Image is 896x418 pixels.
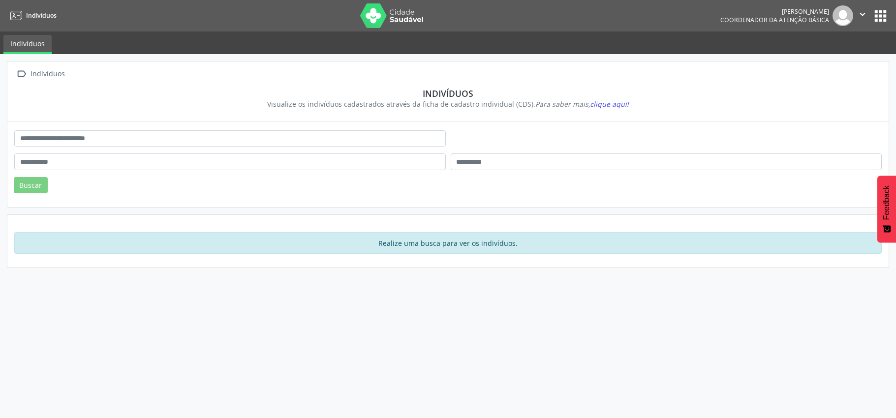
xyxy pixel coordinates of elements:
[29,67,66,81] div: Indivíduos
[7,7,57,24] a: Indivíduos
[882,185,891,220] span: Feedback
[26,11,57,20] span: Indivíduos
[535,99,629,109] i: Para saber mais,
[3,35,52,54] a: Indivíduos
[877,176,896,242] button: Feedback - Mostrar pesquisa
[857,9,868,20] i: 
[14,177,48,194] button: Buscar
[720,7,829,16] div: [PERSON_NAME]
[590,99,629,109] span: clique aqui!
[14,67,29,81] i: 
[21,88,875,99] div: Indivíduos
[872,7,889,25] button: apps
[14,67,66,81] a:  Indivíduos
[833,5,853,26] img: img
[853,5,872,26] button: 
[720,16,829,24] span: Coordenador da Atenção Básica
[21,99,875,109] div: Visualize os indivíduos cadastrados através da ficha de cadastro individual (CDS).
[14,232,882,254] div: Realize uma busca para ver os indivíduos.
